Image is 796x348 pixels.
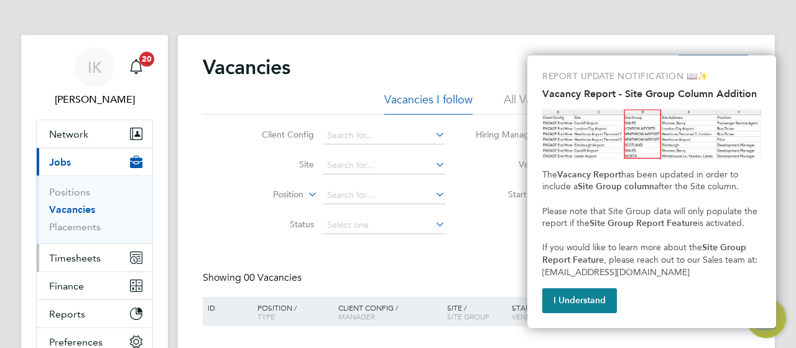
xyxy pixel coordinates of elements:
[49,156,71,168] span: Jobs
[335,297,444,327] div: Client Config /
[542,206,760,229] span: Please note that Site Group data will only populate the report if the
[542,169,557,180] span: The
[542,255,760,278] span: , please reach out to our Sales team at: [EMAIL_ADDRESS][DOMAIN_NAME]
[203,271,304,285] div: Showing
[542,88,761,100] h2: Vacancy Report - Site Group Column Addition
[542,70,761,83] p: REPORT UPDATE NOTIFICATION 📖✨
[542,242,749,265] strong: Site Group Report Feature
[654,181,739,192] span: after the Site column.
[590,218,698,228] strong: Site Group Report Feature
[49,252,101,264] span: Timesheets
[88,59,102,75] span: IK
[36,92,153,107] span: Ivona Kucharska
[527,55,776,328] div: Vacancy Report - Site Group Column Addition
[698,218,744,228] span: is activated.
[447,311,489,321] span: Site Group
[257,311,275,321] span: Type
[248,297,335,327] div: Position /
[542,288,617,313] button: I Understand
[323,187,445,204] input: Search for...
[512,311,547,321] span: Vendors
[323,157,445,174] input: Search for...
[49,221,101,233] a: Placements
[557,169,621,180] strong: Vacancy Report
[677,55,750,75] button: New Vacancy
[466,129,537,141] label: Hiring Manager
[49,336,103,348] span: Preferences
[384,92,473,115] li: Vacancies I follow
[232,189,303,201] label: Position
[578,181,654,192] strong: Site Group column
[36,47,153,107] a: Go to account details
[205,297,248,318] div: ID
[476,189,548,200] label: Start Date
[476,159,548,170] label: Vendor
[542,169,741,192] span: has been updated in order to include a
[542,110,761,159] img: Site Group Column in Vacancy Report
[203,55,290,80] h2: Vacancies
[49,280,84,292] span: Finance
[243,159,314,170] label: Site
[323,127,445,144] input: Search for...
[243,129,314,140] label: Client Config
[323,217,445,234] input: Select one
[244,271,302,284] span: 00 Vacancies
[338,311,375,321] span: Manager
[542,242,702,253] span: If you would like to learn more about the
[504,92,568,115] li: All Vacancies
[49,308,85,320] span: Reports
[243,219,314,230] label: Status
[509,297,596,328] div: Start /
[444,297,509,327] div: Site /
[139,52,154,67] span: 20
[49,204,95,215] a: Vacancies
[49,186,90,198] a: Positions
[49,128,88,140] span: Network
